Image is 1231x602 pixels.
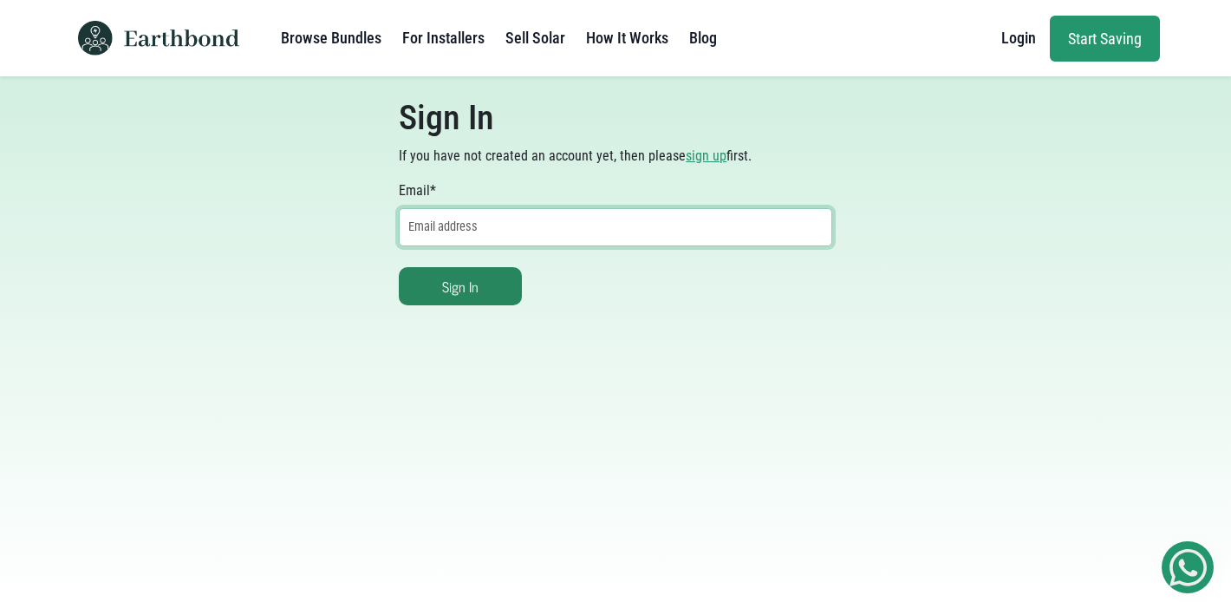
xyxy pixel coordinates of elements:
[388,146,843,167] p: If you have not created an account yet, then please first.
[71,21,120,56] img: Earthbond icon logo
[402,21,485,56] a: For Installers
[586,21,668,56] a: How It Works
[1001,21,1036,56] a: Login
[399,208,832,246] input: Email address
[686,147,726,164] a: sign up
[1050,16,1160,62] a: Start Saving
[505,21,565,56] a: Sell Solar
[399,267,522,305] button: Sign In
[388,97,843,139] h1: Sign In
[1169,549,1207,586] img: Get Started On Earthbond Via Whatsapp
[124,29,239,47] img: Earthbond text logo
[689,21,717,56] a: Blog
[71,7,239,69] a: Earthbond icon logo Earthbond text logo
[281,21,381,56] a: Browse Bundles
[399,180,436,201] label: Email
